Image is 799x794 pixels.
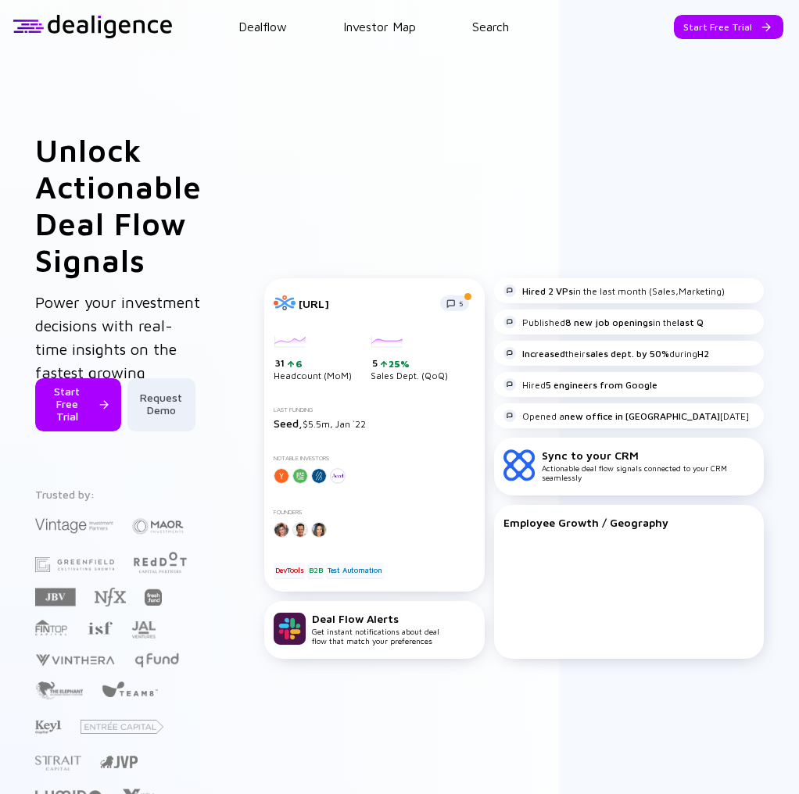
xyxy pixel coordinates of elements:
[35,619,68,636] img: FINTOP Capital
[294,358,303,370] div: 6
[127,384,195,425] div: Request Demo
[542,449,754,482] div: Actionable deal flow signals connected to your CRM seamlessly
[35,653,115,667] img: Vinthera
[35,293,200,405] span: Power your investment decisions with real-time insights on the fastest growing companies
[35,756,81,771] img: Strait Capital
[697,348,709,359] strong: H2
[127,378,195,431] button: Request Demo
[35,517,113,535] img: Vintage Investment Partners
[522,348,565,359] strong: Increased
[81,720,163,734] img: Entrée Capital
[132,513,184,539] img: Maor Investments
[371,336,448,381] div: Sales Dept. (QoQ)
[134,650,180,669] img: Q Fund
[503,347,709,359] div: their during
[95,588,126,606] img: NFX
[35,488,200,501] div: Trusted by:
[275,357,352,370] div: 31
[274,455,475,462] div: Notable Investors
[312,612,439,625] div: Deal Flow Alerts
[238,20,287,34] a: Dealflow
[35,720,62,735] img: Key1 Capital
[674,15,783,39] button: Start Free Trial
[387,358,410,370] div: 25%
[100,756,138,768] img: Jerusalem Venture Partners
[472,20,509,34] a: Search
[274,417,475,430] div: $5.5m, Jan `22
[35,557,114,572] img: Greenfield Partners
[565,317,653,328] strong: 8 new job openings
[274,509,475,516] div: Founders
[372,357,448,370] div: 5
[35,681,83,699] img: The Elephant
[299,297,431,310] div: [URL]
[522,285,573,297] strong: Hired 2 VPs
[133,549,188,574] img: Red Dot Capital Partners
[131,621,156,638] img: JAL Ventures
[503,284,725,297] div: in the last month (Sales,Marketing)
[326,563,384,578] div: Test Automation
[542,449,754,462] div: Sync to your CRM
[274,417,303,430] span: Seed,
[503,516,754,529] div: Employee Growth / Geography
[35,131,202,278] h1: Unlock Actionable Deal Flow Signals
[564,410,720,422] strong: new office in [GEOGRAPHIC_DATA]
[546,379,657,391] strong: 5 engineers from Google
[87,621,113,635] img: Israel Secondary Fund
[274,563,305,578] div: DevTools
[274,336,352,381] div: Headcount (MoM)
[274,406,475,413] div: Last Funding
[503,378,657,391] div: Hired
[307,563,324,578] div: B2B
[35,378,121,431] button: Start Free Trial
[312,612,439,646] div: Get instant notifications about deal flow that match your preferences
[503,316,704,328] div: Published in the
[102,681,158,697] img: Team8
[503,410,749,422] div: Opened a [DATE]
[343,20,416,34] a: Investor Map
[677,317,704,328] strong: last Q
[35,587,76,607] img: JBV Capital
[586,348,669,359] strong: sales dept. by 50%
